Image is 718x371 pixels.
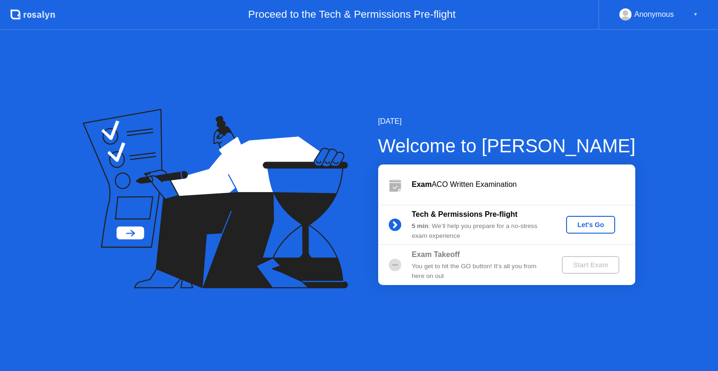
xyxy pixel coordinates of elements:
button: Let's Go [566,216,615,234]
div: Welcome to [PERSON_NAME] [378,132,636,160]
div: [DATE] [378,116,636,127]
b: 5 min [412,222,429,229]
b: Tech & Permissions Pre-flight [412,210,517,218]
b: Exam Takeoff [412,250,460,258]
div: ACO Written Examination [412,179,635,190]
div: Let's Go [570,221,611,228]
b: Exam [412,180,432,188]
div: Anonymous [634,8,674,21]
div: ▼ [693,8,698,21]
div: : We’ll help you prepare for a no-stress exam experience [412,221,546,241]
div: Start Exam [566,261,616,269]
div: You get to hit the GO button! It’s all you from here on out [412,262,546,281]
button: Start Exam [562,256,619,274]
